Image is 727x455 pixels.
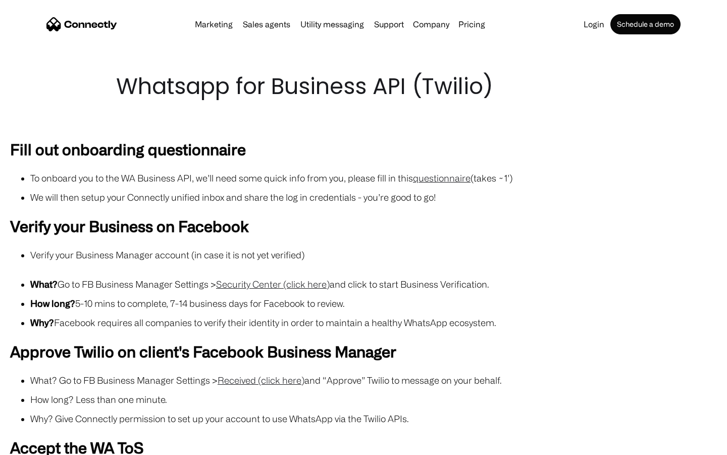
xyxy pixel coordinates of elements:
li: Why? Give Connectly permission to set up your account to use WhatsApp via the Twilio APIs. [30,412,717,426]
a: Pricing [454,20,489,28]
strong: Fill out onboarding questionnaire [10,141,246,158]
strong: Why? [30,317,54,328]
strong: Approve Twilio on client's Facebook Business Manager [10,343,396,360]
li: Go to FB Business Manager Settings > and click to start Business Verification. [30,277,717,291]
a: Marketing [191,20,237,28]
li: How long? Less than one minute. [30,392,717,406]
ul: Language list [20,437,61,451]
a: Schedule a demo [610,14,681,34]
li: 5-10 mins to complete, 7-14 business days for Facebook to review. [30,296,717,310]
strong: How long? [30,298,75,308]
a: Login [580,20,608,28]
a: questionnaire [413,173,471,183]
strong: What? [30,279,58,289]
a: Security Center (click here) [216,279,330,289]
a: Support [370,20,408,28]
li: To onboard you to the WA Business API, we’ll need some quick info from you, please fill in this (... [30,171,717,185]
strong: Verify your Business on Facebook [10,217,249,235]
h1: Whatsapp for Business API (Twilio) [116,71,611,102]
li: What? Go to FB Business Manager Settings > and “Approve” Twilio to message on your behalf. [30,373,717,387]
li: Verify your Business Manager account (in case it is not yet verified) [30,248,717,262]
aside: Language selected: English [10,437,61,451]
a: Sales agents [239,20,294,28]
li: We will then setup your Connectly unified inbox and share the log in credentials - you’re good to... [30,190,717,204]
div: Company [413,17,449,31]
li: Facebook requires all companies to verify their identity in order to maintain a healthy WhatsApp ... [30,315,717,330]
a: Received (click here) [218,375,304,385]
a: Utility messaging [296,20,368,28]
